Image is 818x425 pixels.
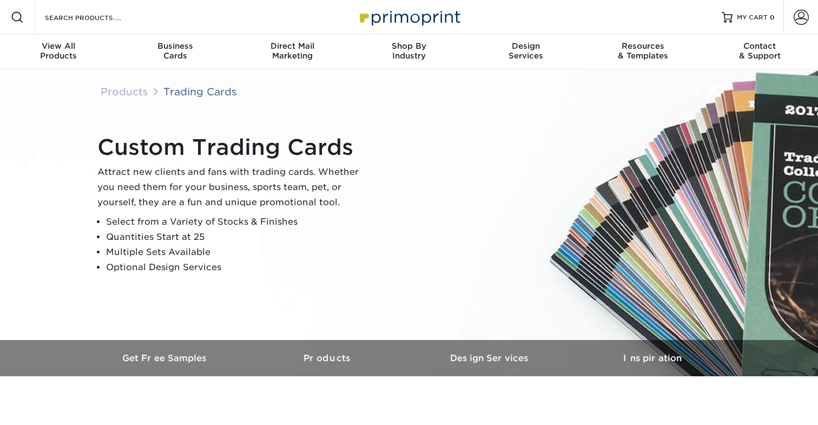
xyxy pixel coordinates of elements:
a: Get Free Samples [84,340,247,376]
a: Shop ByIndustry [351,35,467,69]
span: Design [467,41,584,51]
a: Contact& Support [701,35,818,69]
div: Industry [351,41,467,61]
input: SEARCH PRODUCTS..... [44,11,149,24]
a: Products [247,340,409,376]
a: Direct MailMarketing [234,35,351,69]
span: Business [117,41,234,51]
h3: Design Services [409,353,571,363]
div: Cards [117,41,234,61]
span: MY CART [737,13,768,22]
a: BusinessCards [117,35,234,69]
a: Inspiration [571,340,734,376]
div: Services [467,41,584,61]
p: Attract new clients and fans with trading cards. Whether you need them for your business, sports ... [97,165,368,210]
h3: Get Free Samples [84,353,247,363]
div: & Support [701,41,818,61]
span: Shop By [351,41,467,51]
a: Resources& Templates [584,35,701,69]
li: Quantities Start at 25 [106,230,368,245]
h3: Inspiration [571,353,734,363]
a: Trading Cards [163,86,237,97]
img: Primoprint [355,5,463,29]
span: Contact [701,41,818,51]
div: Marketing [234,41,351,61]
span: 0 [770,14,775,21]
a: Products [101,86,148,97]
li: Multiple Sets Available [106,245,368,260]
li: Select from a Variety of Stocks & Finishes [106,214,368,230]
div: & Templates [584,41,701,61]
h1: Custom Trading Cards [97,134,368,160]
li: Optional Design Services [106,260,368,275]
a: DesignServices [467,35,584,69]
span: Resources [584,41,701,51]
h3: Products [247,353,409,363]
a: Design Services [409,340,571,376]
span: Direct Mail [234,41,351,51]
